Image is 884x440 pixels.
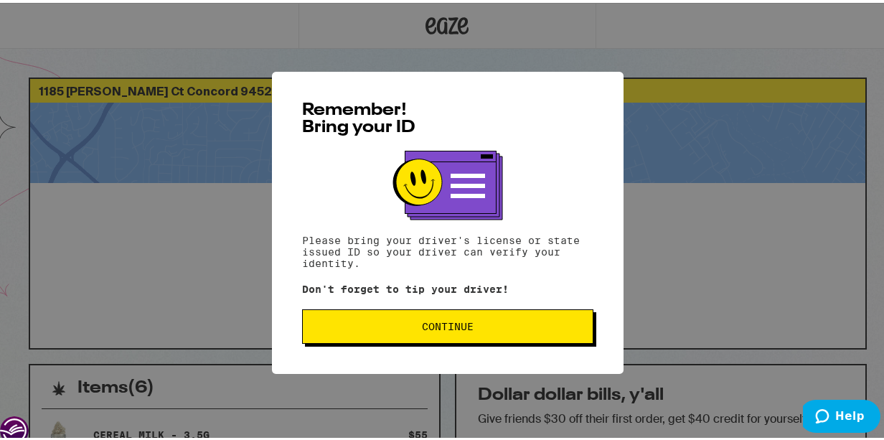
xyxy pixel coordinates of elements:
p: Please bring your driver's license or state issued ID so your driver can verify your identity. [302,232,593,266]
p: Don't forget to tip your driver! [302,281,593,292]
span: Continue [422,319,474,329]
button: Continue [302,306,593,341]
span: Remember! Bring your ID [302,99,415,134]
iframe: Opens a widget where you can find more information [803,397,880,433]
